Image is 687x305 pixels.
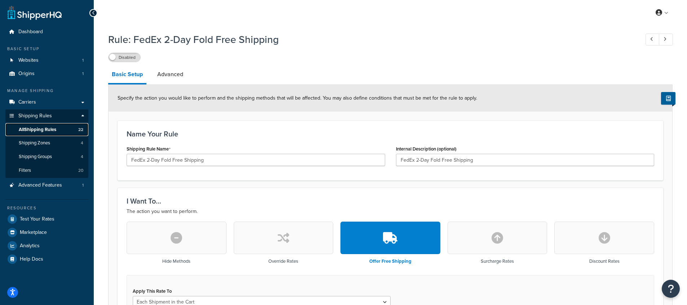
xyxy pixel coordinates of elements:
[5,150,88,164] li: Shipping Groups
[81,140,83,146] span: 4
[5,123,88,136] a: AllShipping Rules22
[127,146,171,152] label: Shipping Rule Name
[5,109,88,178] li: Shipping Rules
[19,127,56,133] span: All Shipping Rules
[19,140,50,146] span: Shipping Zones
[18,182,62,188] span: Advanced Features
[133,288,172,294] label: Apply This Rate To
[5,46,88,52] div: Basic Setup
[5,226,88,239] a: Marketplace
[5,164,88,177] li: Filters
[5,109,88,123] a: Shipping Rules
[20,243,40,249] span: Analytics
[20,230,47,236] span: Marketplace
[5,25,88,39] a: Dashboard
[5,54,88,67] a: Websites1
[369,259,411,264] h3: Offer Free Shipping
[127,130,654,138] h3: Name Your Rule
[108,66,146,84] a: Basic Setup
[82,182,84,188] span: 1
[78,127,83,133] span: 22
[18,71,35,77] span: Origins
[19,154,52,160] span: Shipping Groups
[82,71,84,77] span: 1
[82,57,84,64] span: 1
[18,29,43,35] span: Dashboard
[659,34,673,45] a: Next Record
[5,67,88,80] li: Origins
[5,179,88,192] li: Advanced Features
[5,136,88,150] li: Shipping Zones
[646,34,660,45] a: Previous Record
[19,167,31,174] span: Filters
[162,259,190,264] h3: Hide Methods
[5,150,88,164] a: Shipping Groups4
[127,197,654,205] h3: I Want To...
[5,96,88,109] a: Carriers
[78,167,83,174] span: 20
[268,259,298,264] h3: Override Rates
[5,67,88,80] a: Origins1
[5,205,88,211] div: Resources
[127,207,654,216] p: The action you want to perform.
[81,154,83,160] span: 4
[5,253,88,266] a: Help Docs
[109,53,140,62] label: Disabled
[589,259,620,264] h3: Discount Rates
[396,146,457,152] label: Internal Description (optional)
[5,164,88,177] a: Filters20
[5,213,88,226] a: Test Your Rates
[18,57,39,64] span: Websites
[108,32,632,47] h1: Rule: FedEx 2-Day Fold Free Shipping
[5,54,88,67] li: Websites
[20,256,43,262] span: Help Docs
[18,113,52,119] span: Shipping Rules
[20,216,54,222] span: Test Your Rates
[662,280,680,298] button: Open Resource Center
[661,92,675,105] button: Show Help Docs
[5,88,88,94] div: Manage Shipping
[5,136,88,150] a: Shipping Zones4
[481,259,514,264] h3: Surcharge Rates
[5,179,88,192] a: Advanced Features1
[154,66,187,83] a: Advanced
[18,99,36,105] span: Carriers
[5,239,88,252] a: Analytics
[118,94,477,102] span: Specify the action you would like to perform and the shipping methods that will be affected. You ...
